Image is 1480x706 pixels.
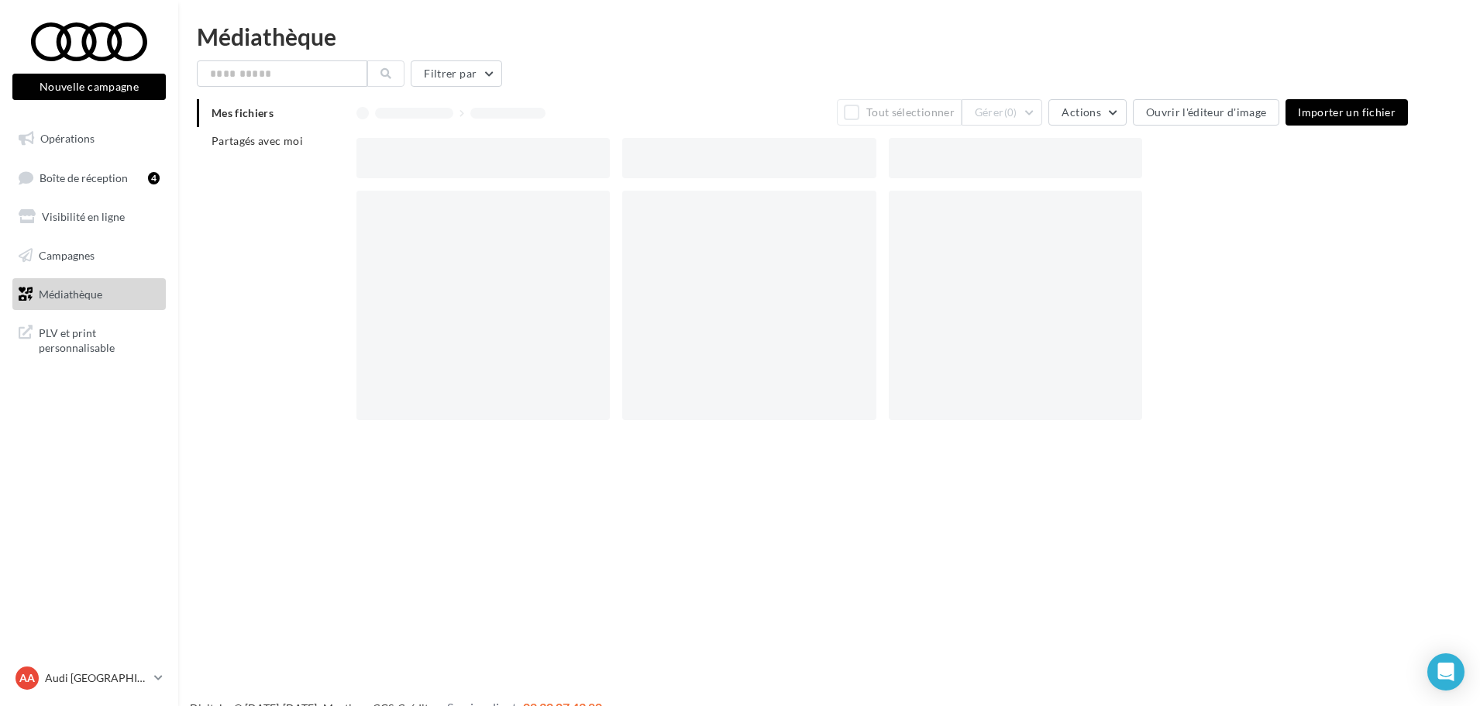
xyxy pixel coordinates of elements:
span: (0) [1004,106,1017,119]
a: Opérations [9,122,169,155]
button: Actions [1048,99,1126,126]
span: Opérations [40,132,95,145]
p: Audi [GEOGRAPHIC_DATA] [45,670,148,686]
span: Mes fichiers [212,106,274,119]
span: Partagés avec moi [212,134,303,147]
a: Médiathèque [9,278,169,311]
a: PLV et print personnalisable [9,316,169,362]
span: Boîte de réception [40,170,128,184]
a: AA Audi [GEOGRAPHIC_DATA] [12,663,166,693]
span: Actions [1062,105,1100,119]
span: Médiathèque [39,287,102,300]
button: Filtrer par [411,60,502,87]
button: Importer un fichier [1286,99,1408,126]
a: Campagnes [9,239,169,272]
span: AA [19,670,35,686]
button: Gérer(0) [962,99,1043,126]
button: Tout sélectionner [837,99,961,126]
span: Campagnes [39,249,95,262]
span: Visibilité en ligne [42,210,125,223]
a: Visibilité en ligne [9,201,169,233]
div: 4 [148,172,160,184]
div: Médiathèque [197,25,1461,48]
span: Importer un fichier [1298,105,1396,119]
div: Open Intercom Messenger [1427,653,1465,691]
button: Ouvrir l'éditeur d'image [1133,99,1279,126]
button: Nouvelle campagne [12,74,166,100]
span: PLV et print personnalisable [39,322,160,356]
a: Boîte de réception4 [9,161,169,195]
